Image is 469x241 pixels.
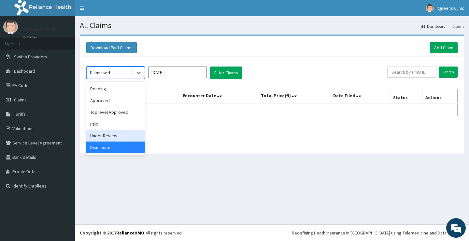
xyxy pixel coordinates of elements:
th: Status [390,89,422,104]
span: We're online! [38,76,90,142]
span: Claims [14,97,27,103]
div: Top level Approved [86,106,145,118]
div: Dismissed [86,142,145,153]
span: Switch Providers [14,54,47,60]
div: Minimize live chat window [107,3,122,19]
li: Claims [446,23,464,29]
div: Dismissed [90,69,110,76]
th: Total Price(₦) [258,89,330,104]
img: d_794563401_company_1708531726252_794563401 [12,33,26,49]
input: Search [439,67,458,78]
img: User Image [426,4,434,12]
a: Add Claim [430,42,458,53]
input: Select Month and Year [148,67,207,78]
th: Actions [422,89,457,104]
div: Approved [86,95,145,106]
p: Queens Clinic [23,26,57,32]
h1: All Claims [80,21,464,30]
div: Chat with us now [34,37,109,45]
img: User Image [3,20,18,34]
div: Under Review [86,130,145,142]
th: Encounter Date [180,89,258,104]
div: Pending [86,83,145,95]
a: RelianceHMO [116,230,144,236]
a: Online [23,36,38,40]
span: Queens Clinic [438,5,464,11]
th: Date Filed [330,89,390,104]
button: Filter Claims [210,67,242,79]
input: Search by HMO ID [387,67,436,78]
strong: Copyright © 2017 . [80,230,146,236]
textarea: Type your message and hit 'Enter' [3,167,124,189]
button: Download Paid Claims [86,42,137,53]
footer: All rights reserved. [75,224,469,241]
span: Dashboard [14,68,35,74]
span: Tariffs [14,111,26,117]
div: Paid [86,118,145,130]
div: Redefining Heath Insurance in [GEOGRAPHIC_DATA] using Telemedicine and Data Science! [292,230,464,236]
a: Dashboard [421,23,446,29]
